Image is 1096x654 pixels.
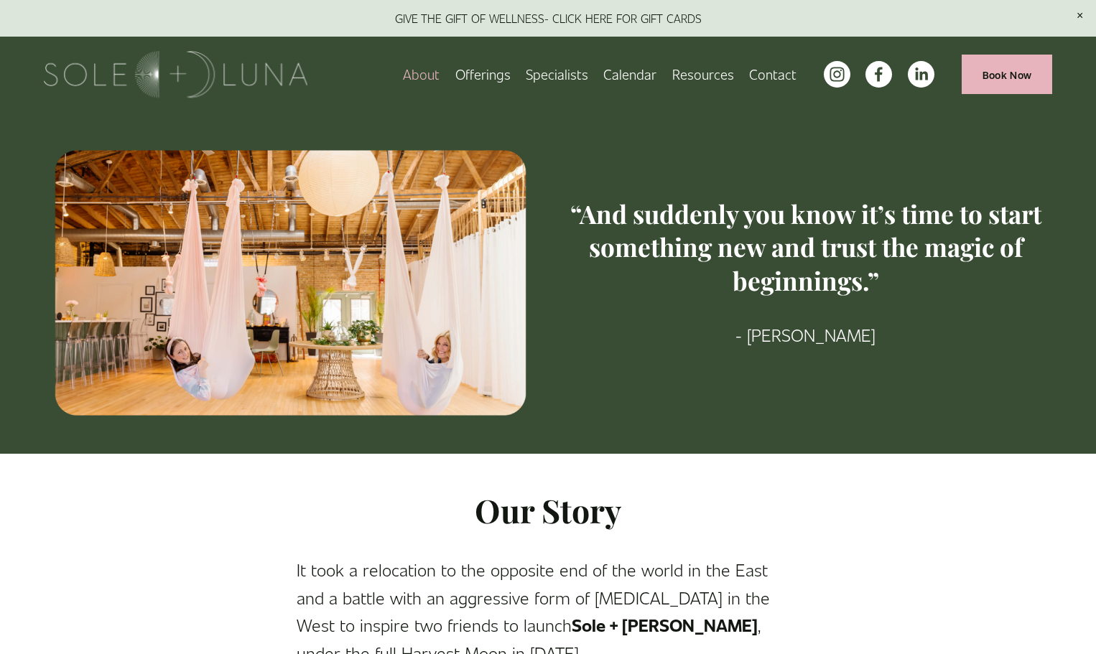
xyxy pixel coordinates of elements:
a: facebook-unauth [865,61,892,88]
span: Resources [672,63,734,85]
a: LinkedIn [908,61,934,88]
a: Specialists [526,62,588,87]
img: Sole + Luna [44,51,307,98]
h3: “And suddenly you know it’s time to start something new and trust the magic of beginnings.” [560,197,1051,299]
p: - [PERSON_NAME] [560,321,1051,348]
a: About [403,62,440,87]
strong: Sole + [PERSON_NAME] [572,613,758,636]
a: Contact [749,62,797,87]
a: Calendar [603,62,656,87]
h2: Our Story [297,490,799,531]
span: Offerings [455,63,511,85]
a: instagram-unauth [824,61,850,88]
a: Book Now [962,55,1052,94]
a: folder dropdown [672,62,734,87]
a: folder dropdown [455,62,511,87]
